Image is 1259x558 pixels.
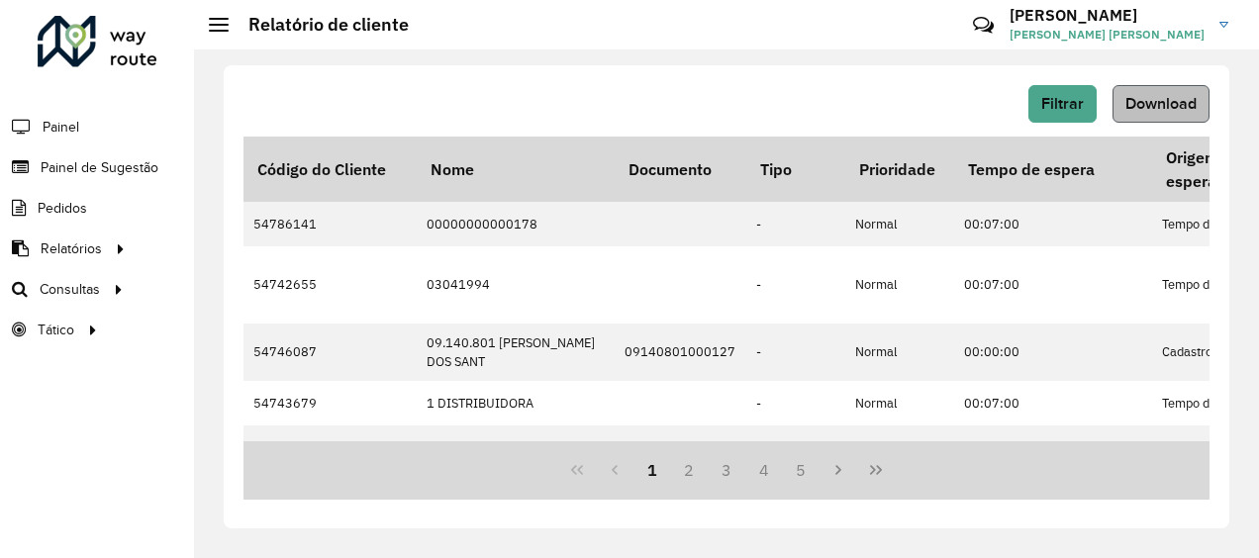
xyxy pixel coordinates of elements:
[40,279,100,300] span: Consultas
[417,246,615,324] td: 03041994
[1028,85,1097,123] button: Filtrar
[1010,6,1205,25] h3: [PERSON_NAME]
[417,137,615,202] th: Nome
[954,202,1152,246] td: 00:07:00
[417,324,615,381] td: 09.140.801 [PERSON_NAME] DOS SANT
[845,137,954,202] th: Prioridade
[962,4,1005,46] a: Contato Rápido
[417,425,615,470] td: 10.201.161 [PERSON_NAME]
[243,425,417,470] td: 54746400
[845,425,954,470] td: Normal
[820,451,857,489] button: Next Page
[615,137,746,202] th: Documento
[1010,26,1205,44] span: [PERSON_NAME] [PERSON_NAME]
[633,451,671,489] button: 1
[746,425,845,470] td: -
[745,451,783,489] button: 4
[954,324,1152,381] td: 00:00:00
[954,137,1152,202] th: Tempo de espera
[845,324,954,381] td: Normal
[38,320,74,340] span: Tático
[41,157,158,178] span: Painel de Sugestão
[1113,85,1210,123] button: Download
[746,137,845,202] th: Tipo
[670,451,708,489] button: 2
[857,451,895,489] button: Last Page
[43,117,79,138] span: Painel
[417,381,615,425] td: 1 DISTRIBUIDORA
[243,324,417,381] td: 54746087
[954,246,1152,324] td: 00:07:00
[243,381,417,425] td: 54743679
[746,381,845,425] td: -
[845,381,954,425] td: Normal
[417,202,615,246] td: 00000000000178
[229,14,409,36] h2: Relatório de cliente
[1041,95,1084,112] span: Filtrar
[845,246,954,324] td: Normal
[954,381,1152,425] td: 00:07:00
[243,246,417,324] td: 54742655
[746,324,845,381] td: -
[954,425,1152,470] td: 00:00:00
[243,202,417,246] td: 54786141
[746,202,845,246] td: -
[41,238,102,259] span: Relatórios
[243,137,417,202] th: Código do Cliente
[708,451,745,489] button: 3
[783,451,821,489] button: 5
[38,198,87,219] span: Pedidos
[615,425,746,470] td: 10201161000105
[845,202,954,246] td: Normal
[1125,95,1197,112] span: Download
[746,246,845,324] td: -
[615,324,746,381] td: 09140801000127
